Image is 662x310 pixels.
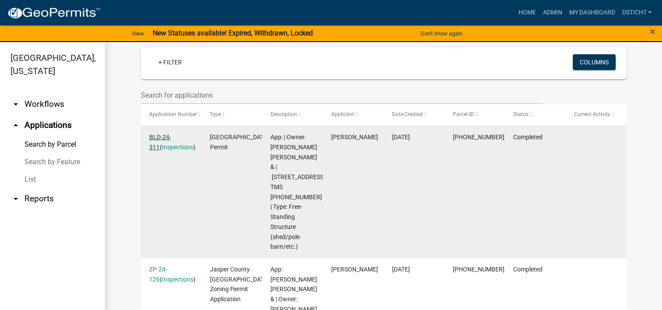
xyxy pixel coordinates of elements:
[270,134,328,250] span: App: | Owner: YOUNG BRISHA NICOLE & | 6361 Possum Corner Rd | TMS 059-02-00-001 | Type: Free-Stan...
[392,134,410,141] span: 06/26/2024
[151,54,189,70] a: + Filter
[153,29,313,37] strong: New Statuses available! Expired, Withdrawn, Locked
[262,104,323,125] datatable-header-cell: Description
[331,266,378,273] span: Brisha Nicole Young
[201,104,262,125] datatable-header-cell: Type
[505,104,566,125] datatable-header-cell: Status
[444,104,505,125] datatable-header-cell: Parcel ID
[270,111,297,117] span: Description
[11,120,21,130] i: arrow_drop_up
[210,111,221,117] span: Type
[452,111,473,117] span: Parcel ID
[141,86,543,104] input: Search for applications
[513,266,543,273] span: Completed
[565,4,618,21] a: My Dashboard
[618,4,655,21] a: Dsticht
[515,4,539,21] a: Home
[573,54,616,70] button: Columns
[331,134,378,141] span: Brisha Nicole Young
[149,266,167,283] a: ZP-24-126
[11,194,21,204] i: arrow_drop_down
[210,266,269,303] span: Jasper County SC Zoning Permit Application
[650,26,655,37] button: Close
[574,111,610,117] span: Current Activity
[513,111,529,117] span: Status
[141,104,202,125] datatable-header-cell: Application Number
[149,134,171,151] a: BLD-24-311
[417,26,466,41] button: Don't show again
[539,4,565,21] a: Admin
[566,104,627,125] datatable-header-cell: Current Activity
[210,134,269,151] span: Jasper County Building Permit
[162,276,193,283] a: Inspections
[452,266,504,273] span: 059-02-00-001
[331,111,354,117] span: Applicant
[323,104,384,125] datatable-header-cell: Applicant
[149,111,197,117] span: Application Number
[650,25,655,38] span: ×
[149,264,193,285] div: ( )
[513,134,543,141] span: Completed
[11,99,21,109] i: arrow_drop_down
[162,144,193,151] a: Inspections
[384,104,445,125] datatable-header-cell: Date Created
[392,266,410,273] span: 06/26/2024
[452,134,504,141] span: 059-02-00-001
[128,26,147,41] a: View
[392,111,423,117] span: Date Created
[149,132,193,152] div: ( )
